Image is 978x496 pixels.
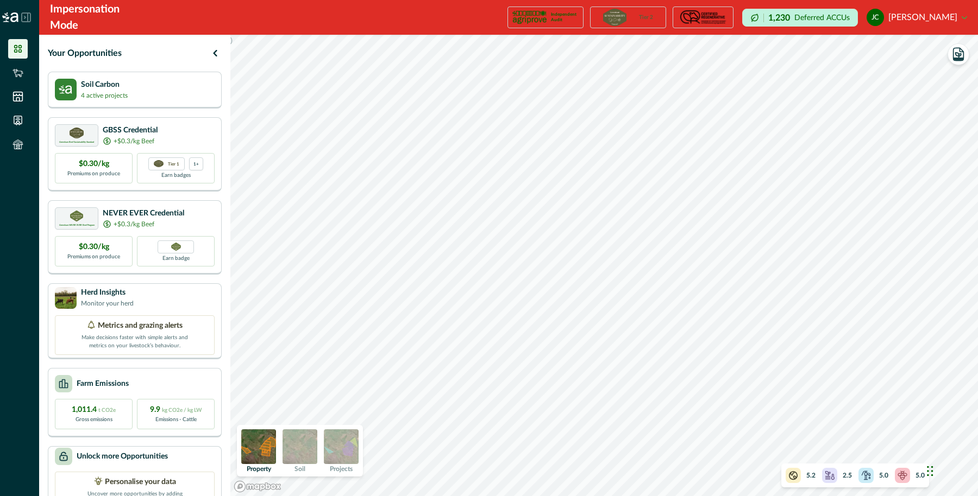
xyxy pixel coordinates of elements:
div: Impersonation Mode [50,1,147,34]
img: certification logo [603,9,626,26]
p: 5.0 [879,470,888,480]
p: Gross emissions [76,416,112,424]
p: Premiums on produce [67,170,120,178]
p: Earn badges [161,170,191,180]
p: 5.0 [916,470,925,480]
p: Earn badge [162,253,190,263]
p: Make decisions faster with simple alerts and metrics on your livestock’s behaviour. [80,332,189,350]
p: Tier 2 [639,15,653,20]
p: Deferred ACCUs [794,14,850,22]
p: Premiums on produce [67,253,120,261]
div: Drag [927,455,933,487]
p: +$0.3/kg Beef [114,136,154,146]
p: Metrics and grazing alerts [98,320,183,332]
p: Soil Carbon [81,79,128,91]
img: Logo [2,12,18,22]
img: certification logo [679,9,728,26]
p: Greenham Beef Sustainability Standard [59,141,94,143]
img: certification logo [154,160,164,168]
p: Independent Audit [551,12,579,23]
p: Unlock more Opportunities [77,451,168,462]
img: Greenham NEVER EVER certification badge [171,243,181,251]
p: Soil [294,466,305,472]
p: Greenham NEVER EVER Beef Program [59,224,95,226]
iframe: Chat Widget [924,444,978,496]
p: 5.2 [806,470,816,480]
p: Monitor your herd [81,298,134,308]
p: Herd Insights [81,287,134,298]
p: Tier 1 [168,160,179,167]
img: soil preview [283,429,317,464]
p: GBSS Credential [103,125,158,136]
p: $0.30/kg [79,241,109,253]
img: certification logo [70,211,84,221]
p: 1+ [193,160,199,167]
p: 2.5 [843,470,852,480]
p: Projects [330,466,353,472]
div: more credentials avaialble [189,157,203,170]
span: t CO2e [98,408,116,413]
p: Property [247,466,271,472]
p: NEVER EVER Credential [103,208,184,219]
span: kg CO2e / kg LW [162,408,202,413]
p: Personalise your data [105,476,176,488]
p: 1,230 [768,14,790,22]
img: certification logo [70,128,84,138]
p: +$0.3/kg Beef [114,219,154,229]
p: Your Opportunities [48,47,122,60]
img: property preview [241,429,276,464]
p: Farm Emissions [77,378,129,390]
p: Emissions - Cattle [155,416,197,424]
p: 4 active projects [81,91,128,100]
a: Mapbox logo [234,480,281,493]
img: certification logo [512,9,547,26]
p: $0.30/kg [79,158,109,170]
p: 1,011.4 [72,404,116,416]
img: projects preview [324,429,359,464]
button: justin costello[PERSON_NAME] [867,4,967,30]
p: 9.9 [150,404,202,416]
